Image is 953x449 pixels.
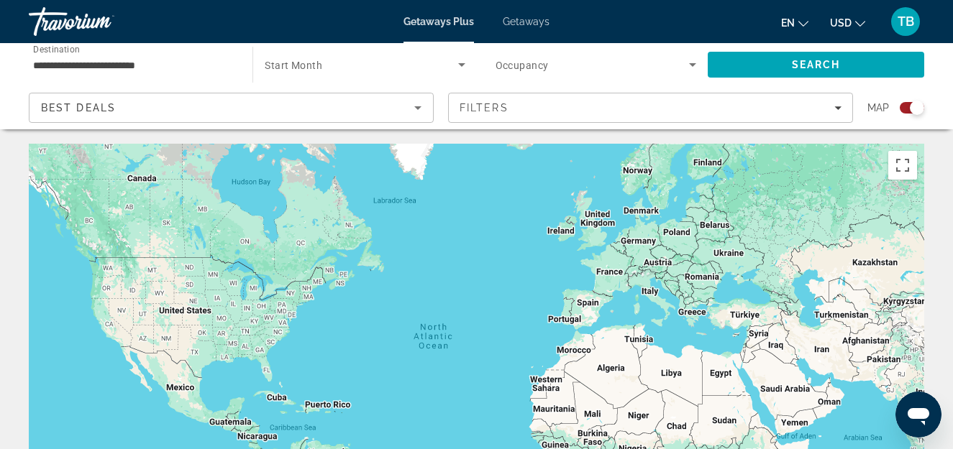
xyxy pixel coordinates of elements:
span: Filters [460,102,509,114]
button: Change language [781,12,808,33]
a: Travorium [29,3,173,40]
span: TB [898,14,914,29]
a: Getaways [503,16,550,27]
iframe: Button to launch messaging window [895,392,941,438]
button: Change currency [830,12,865,33]
button: Toggle fullscreen view [888,151,917,180]
span: Start Month [265,60,322,71]
span: Map [867,98,889,118]
input: Select destination [33,57,234,74]
a: Getaways Plus [403,16,474,27]
button: User Menu [887,6,924,37]
span: USD [830,17,852,29]
button: Search [708,52,924,78]
span: Occupancy [496,60,549,71]
span: Search [792,59,841,70]
mat-select: Sort by [41,99,421,116]
span: Destination [33,44,80,54]
span: Best Deals [41,102,116,114]
span: en [781,17,795,29]
button: Filters [448,93,853,123]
